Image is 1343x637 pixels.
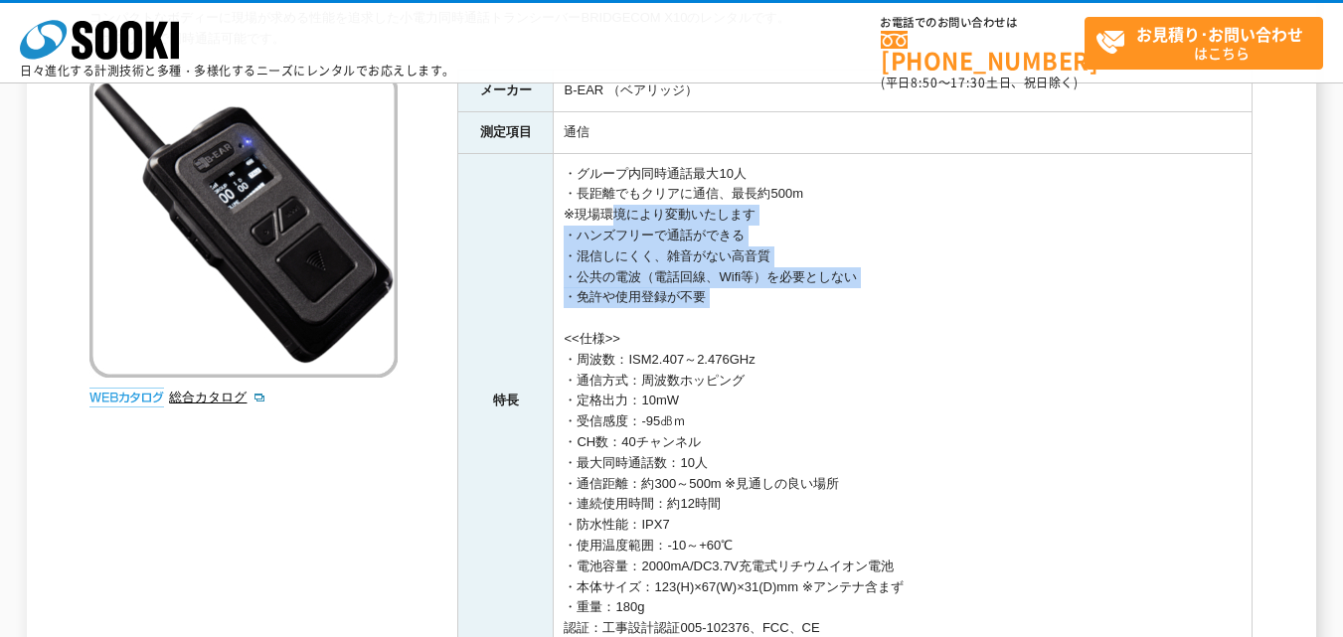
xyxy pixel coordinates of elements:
[20,65,455,77] p: 日々進化する計測技術と多種・多様化するニーズにレンタルでお応えします。
[881,17,1085,29] span: お電話でのお問い合わせは
[89,388,164,407] img: webカタログ
[554,111,1253,153] td: 通信
[1085,17,1323,70] a: お見積り･お問い合わせはこちら
[881,74,1078,91] span: (平日 ～ 土日、祝日除く)
[169,390,266,404] a: 総合カタログ
[950,74,986,91] span: 17:30
[1136,22,1303,46] strong: お見積り･お問い合わせ
[1095,18,1322,68] span: はこちら
[881,31,1085,72] a: [PHONE_NUMBER]
[89,70,398,378] img: 小電力同時通話トランシーバー BRIDGECOM X10
[458,111,554,153] th: 測定項目
[911,74,938,91] span: 8:50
